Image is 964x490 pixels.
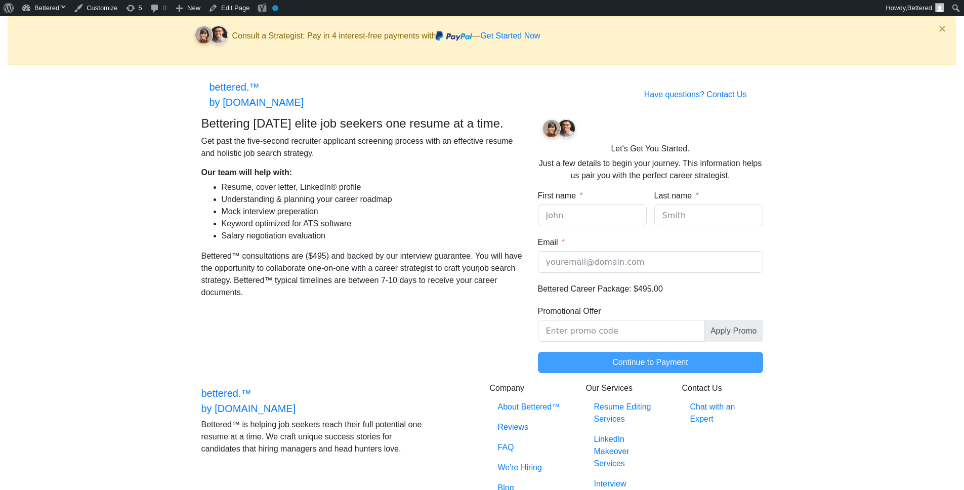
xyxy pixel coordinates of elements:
[586,397,667,429] a: Resume Editing Services
[490,397,571,417] a: About Bettered™
[222,193,523,206] li: Understanding & planning your career roadmap
[538,144,763,153] h6: Let's Get You Started.
[201,383,296,419] a: bettered.™by [DOMAIN_NAME]
[436,31,472,41] img: paypal.svg
[201,168,292,177] strong: Our team will help with:
[480,31,540,40] a: Get Started Now
[222,230,523,242] li: Salary negotiation evaluation
[209,97,304,108] span: by [DOMAIN_NAME]
[538,236,565,249] label: Email
[704,320,763,342] span: Apply Promo
[682,397,763,429] a: Chat with an Expert
[538,251,763,273] input: Email
[538,205,647,226] input: John
[490,437,571,458] a: FAQ
[190,23,232,50] img: client-faces.svg
[636,85,755,105] a: Have questions? Contact Us
[201,403,296,414] span: by [DOMAIN_NAME]
[201,250,523,299] p: Bettered™ consultations are ($495) and backed by our interview guarantee. You will have the oppor...
[929,17,956,41] button: Close
[939,22,946,35] span: ×
[654,205,763,226] input: Smith
[201,135,523,159] p: Get past the five-second recruiter applicant screening process with an effective resume and holis...
[222,181,523,193] li: Resume, cover letter, LinkedIn® profile
[538,157,763,182] p: Just a few details to begin your journey. This information helps us pair you with the perfect car...
[654,190,699,202] label: Last name
[586,429,667,474] a: LinkedIn Makeover Services
[538,284,632,293] span: Bettered Career Package:
[272,5,278,11] div: No index
[201,419,427,455] p: Bettered™ is helping job seekers reach their full potential one resume at a time. We craft unique...
[232,31,540,40] span: Consult a Strategist: Pay in 4 interest-free payments with —
[538,352,763,373] button: Continue to Payment
[682,383,763,393] h6: Contact Us
[538,305,601,317] label: Promotional Offer
[490,417,571,437] a: Reviews
[222,206,523,218] li: Mock interview preperation
[201,116,523,131] h4: Bettering [DATE] elite job seekers one resume at a time.
[490,458,571,478] a: We're Hiring
[538,190,583,202] label: First name
[907,4,932,12] span: Bettered
[209,77,304,112] a: bettered.™by [DOMAIN_NAME]
[490,383,571,393] h6: Company
[586,383,667,393] h6: Our Services
[538,320,704,342] input: Promotional Offer
[222,218,523,230] li: Keyword optimized for ATS software
[634,284,663,293] span: $495.00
